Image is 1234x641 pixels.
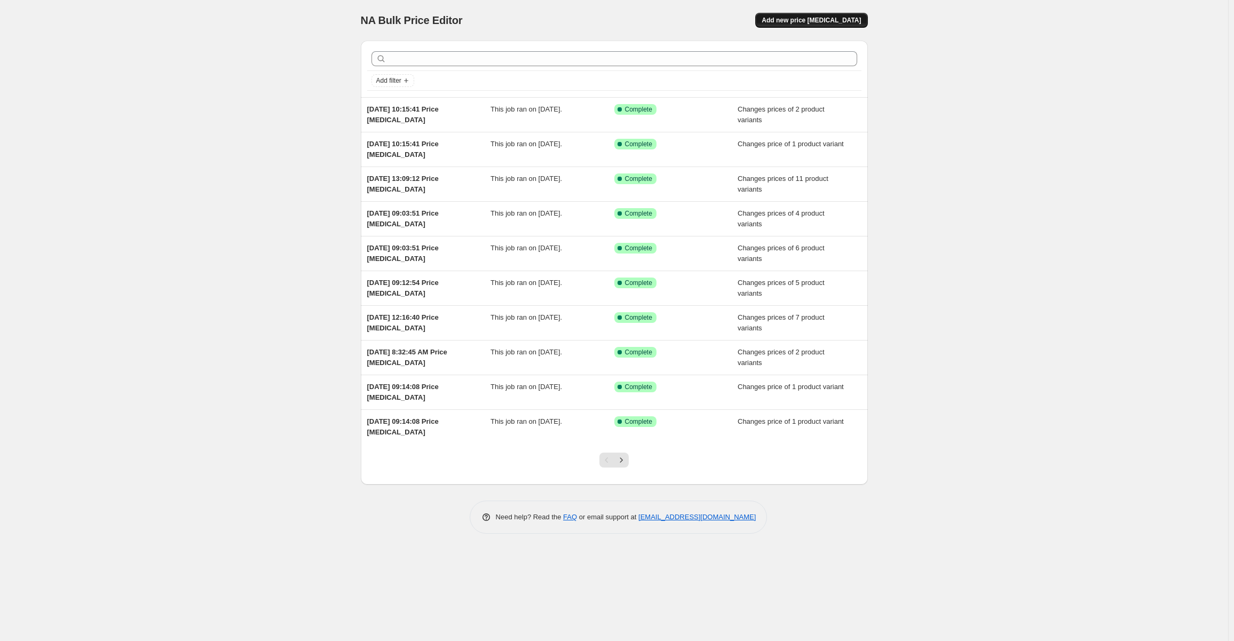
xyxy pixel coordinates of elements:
span: [DATE] 09:03:51 Price [MEDICAL_DATA] [367,244,439,263]
a: FAQ [563,513,577,521]
span: Complete [625,175,652,183]
span: Complete [625,417,652,426]
span: [DATE] 10:15:41 Price [MEDICAL_DATA] [367,105,439,124]
span: [DATE] 09:03:51 Price [MEDICAL_DATA] [367,209,439,228]
span: Changes prices of 4 product variants [738,209,825,228]
span: This job ran on [DATE]. [491,417,562,425]
span: Changes prices of 11 product variants [738,175,828,193]
span: Complete [625,244,652,252]
a: [EMAIL_ADDRESS][DOMAIN_NAME] [638,513,756,521]
span: Complete [625,209,652,218]
span: or email support at [577,513,638,521]
span: Changes prices of 2 product variants [738,105,825,124]
span: This job ran on [DATE]. [491,105,562,113]
span: Complete [625,383,652,391]
span: [DATE] 8:32:45 AM Price [MEDICAL_DATA] [367,348,447,367]
span: Complete [625,279,652,287]
span: Changes prices of 5 product variants [738,279,825,297]
span: This job ran on [DATE]. [491,140,562,148]
span: [DATE] 09:12:54 Price [MEDICAL_DATA] [367,279,439,297]
span: Complete [625,313,652,322]
span: Changes price of 1 product variant [738,383,844,391]
button: Next [614,453,629,468]
span: This job ran on [DATE]. [491,313,562,321]
span: This job ran on [DATE]. [491,175,562,183]
span: [DATE] 09:14:08 Price [MEDICAL_DATA] [367,383,439,401]
span: Changes prices of 2 product variants [738,348,825,367]
nav: Pagination [599,453,629,468]
span: This job ran on [DATE]. [491,209,562,217]
span: Changes price of 1 product variant [738,417,844,425]
span: Add filter [376,76,401,85]
span: This job ran on [DATE]. [491,383,562,391]
span: This job ran on [DATE]. [491,279,562,287]
span: [DATE] 12:16:40 Price [MEDICAL_DATA] [367,313,439,332]
span: Need help? Read the [496,513,564,521]
span: Changes prices of 7 product variants [738,313,825,332]
button: Add filter [371,74,414,87]
span: Changes prices of 6 product variants [738,244,825,263]
span: [DATE] 09:14:08 Price [MEDICAL_DATA] [367,417,439,436]
span: Complete [625,348,652,357]
span: Complete [625,140,652,148]
span: NA Bulk Price Editor [361,14,463,26]
span: This job ran on [DATE]. [491,244,562,252]
button: Add new price [MEDICAL_DATA] [755,13,867,28]
span: Changes price of 1 product variant [738,140,844,148]
span: Add new price [MEDICAL_DATA] [762,16,861,25]
span: Complete [625,105,652,114]
span: [DATE] 13:09:12 Price [MEDICAL_DATA] [367,175,439,193]
span: This job ran on [DATE]. [491,348,562,356]
span: [DATE] 10:15:41 Price [MEDICAL_DATA] [367,140,439,159]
